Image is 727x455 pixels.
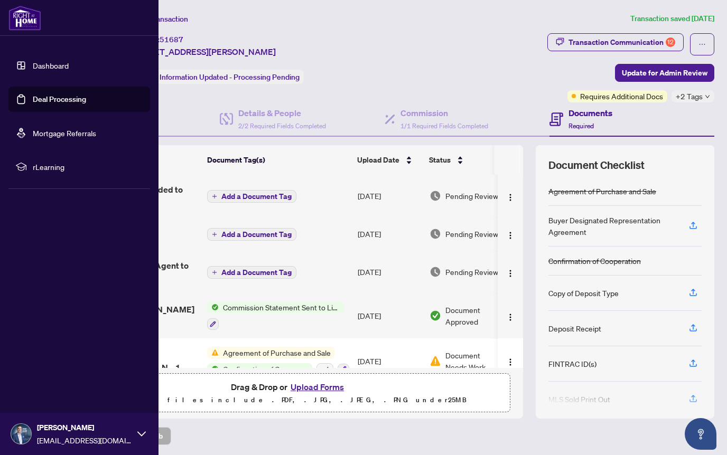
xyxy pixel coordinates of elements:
span: Update for Admin Review [622,64,707,81]
span: plus [212,270,217,275]
span: Add a Document Tag [221,193,292,200]
button: Logo [502,307,519,324]
img: Logo [506,358,515,366]
span: [EMAIL_ADDRESS][DOMAIN_NAME] [37,434,132,446]
a: Dashboard [33,61,69,70]
span: Commission Statement Sent to Listing Brokerage [219,301,344,313]
span: +2 Tags [676,90,703,102]
h4: Documents [568,107,612,119]
div: 12 [666,37,675,47]
div: Agreement of Purchase and Sale [548,185,656,197]
span: 1/1 Required Fields Completed [400,122,488,130]
button: Add a Document Tag [207,190,296,203]
button: Transaction Communication12 [547,33,684,51]
div: Buyer Designated Representation Agreement [548,214,676,238]
span: 51687 [160,35,183,44]
span: ellipsis [698,41,706,48]
p: Supported files include .PDF, .JPG, .JPEG, .PNG under 25 MB [74,394,504,406]
img: Status Icon [207,363,219,375]
button: Logo [502,187,519,204]
span: [PERSON_NAME] [37,422,132,433]
span: View Transaction [132,14,188,24]
span: rLearning [33,161,143,173]
button: Status IconCommission Statement Sent to Listing Brokerage [207,301,344,330]
span: Pending Review [445,266,498,278]
span: Pending Review [445,228,498,240]
span: [STREET_ADDRESS][PERSON_NAME] [131,45,276,58]
span: Drag & Drop or [231,380,347,394]
span: Document Checklist [548,158,645,173]
span: Confirmation of Cooperation [219,363,312,375]
button: Update for Admin Review [615,64,714,82]
span: down [705,94,710,99]
span: Upload Date [357,154,399,166]
span: Pending Review [445,190,498,202]
td: [DATE] [353,217,425,251]
span: plus [212,232,217,237]
img: Document Status [430,355,441,367]
td: [DATE] [353,338,425,384]
th: Document Tag(s) [203,145,353,175]
a: Deal Processing [33,94,86,104]
h4: Details & People [238,107,326,119]
div: FINTRAC ID(s) [548,358,596,369]
a: Mortgage Referrals [33,128,96,138]
div: Copy of Deposit Type [548,287,619,299]
img: Logo [506,193,515,202]
span: Add a Document Tag [221,269,292,276]
button: Add a Document Tag [207,228,296,241]
span: Required [568,122,594,130]
img: Logo [506,269,515,278]
span: plus [212,194,217,199]
button: Logo [502,263,519,280]
div: Confirmation of Cooperation [548,255,641,267]
button: Upload Forms [287,380,347,394]
img: Document Status [430,228,441,240]
img: logo [8,5,41,31]
img: Document Status [430,190,441,202]
button: Logo [502,353,519,369]
img: Logo [506,231,515,240]
span: Agreement of Purchase and Sale [219,347,335,358]
div: Transaction Communication [568,34,675,51]
button: Logo [502,225,519,242]
td: [DATE] [353,251,425,293]
img: Status Icon [207,301,219,313]
span: 2/2 Required Fields Completed [238,122,326,130]
span: Status [429,154,451,166]
span: Add a Document Tag [221,231,292,238]
th: Upload Date [353,145,425,175]
span: Information Updated - Processing Pending [160,72,300,82]
div: + 1 [316,363,333,375]
td: [DATE] [353,175,425,217]
img: Document Status [430,266,441,278]
span: Drag & Drop orUpload FormsSupported files include .PDF, .JPG, .JPEG, .PNG under25MB [68,374,510,413]
div: Status: [131,70,304,84]
img: Status Icon [207,347,219,358]
img: Logo [506,313,515,321]
th: Status [425,145,515,175]
button: Open asap [685,418,716,450]
span: Requires Additional Docs [580,90,663,102]
article: Transaction saved [DATE] [630,13,714,25]
div: Deposit Receipt [548,323,601,334]
img: Profile Icon [11,424,31,444]
h4: Commission [400,107,488,119]
span: Document Needs Work [445,349,500,373]
button: Status IconAgreement of Purchase and SaleStatus IconConfirmation of Cooperation+1 [207,347,349,375]
td: [DATE] [353,293,425,338]
img: Document Status [430,310,441,321]
span: Document Approved [445,304,511,327]
button: Add a Document Tag [207,266,296,279]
